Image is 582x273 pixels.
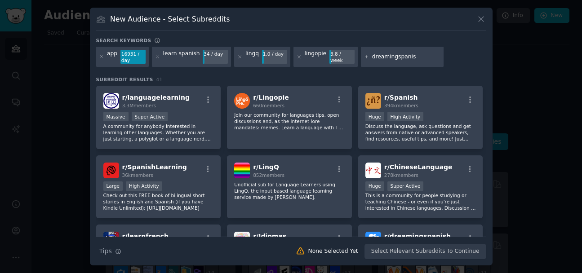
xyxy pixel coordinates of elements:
span: 394k members [384,103,418,108]
p: This is a community for people studying or teaching Chinese - or even if you're just interested i... [365,192,476,211]
img: dreamingspanish [365,232,381,247]
p: Discuss the language, ask questions and get answers from native or advanced speakers, find resour... [365,123,476,142]
div: 16931 / day [120,50,146,64]
div: lingq [245,50,259,64]
input: New Keyword [372,53,440,61]
p: Join our community for languages tips, open discussions and, as the internet lore mandates: memes... [234,112,345,131]
div: High Activity [126,181,162,191]
img: Idiomas [234,232,250,247]
div: Super Active [132,112,168,121]
span: 852 members [253,172,284,178]
span: 41 [156,77,163,82]
div: Super Active [387,181,424,191]
span: 278k members [384,172,418,178]
p: A community for anybody interested in learning other languages. Whether you are just starting, a ... [103,123,214,142]
div: None Selected Yet [308,247,358,255]
span: r/ dreamingspanish [384,233,451,240]
span: 36k members [122,172,153,178]
div: Massive [103,112,129,121]
span: r/ languagelearning [122,94,190,101]
span: Subreddit Results [96,76,153,83]
div: Huge [365,181,384,191]
span: Tips [99,247,112,256]
img: SpanishLearning [103,163,119,178]
img: learnfrench [103,232,119,247]
span: 660 members [253,103,284,108]
img: Spanish [365,93,381,109]
p: Unofficial sub for Language Learners using LingQ, the input based language learning service made ... [234,181,345,200]
span: r/ learnfrench [122,233,169,240]
button: Tips [96,243,124,259]
p: Check out this FREE book of bilingual short stories in English and Spanish (if you have Kindle Un... [103,192,214,211]
div: 1.0 / day [262,50,287,58]
div: app [107,50,117,64]
span: r/ SpanishLearning [122,163,187,171]
span: r/ ChineseLanguage [384,163,453,171]
span: r/ Idiomas [253,233,286,240]
img: Lingopie [234,93,250,109]
div: Huge [365,112,384,121]
span: r/ Spanish [384,94,418,101]
div: 34 / day [203,50,228,58]
img: ChineseLanguage [365,163,381,178]
img: LingQ [234,163,250,178]
div: learn spanish [163,50,200,64]
span: r/ LingQ [253,163,279,171]
div: lingopie [305,50,327,64]
div: Large [103,181,123,191]
div: High Activity [387,112,424,121]
span: r/ Lingopie [253,94,289,101]
h3: New Audience - Select Subreddits [110,14,230,24]
h3: Search keywords [96,37,151,44]
img: languagelearning [103,93,119,109]
span: 3.3M members [122,103,156,108]
div: 3.8 / week [329,50,355,64]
